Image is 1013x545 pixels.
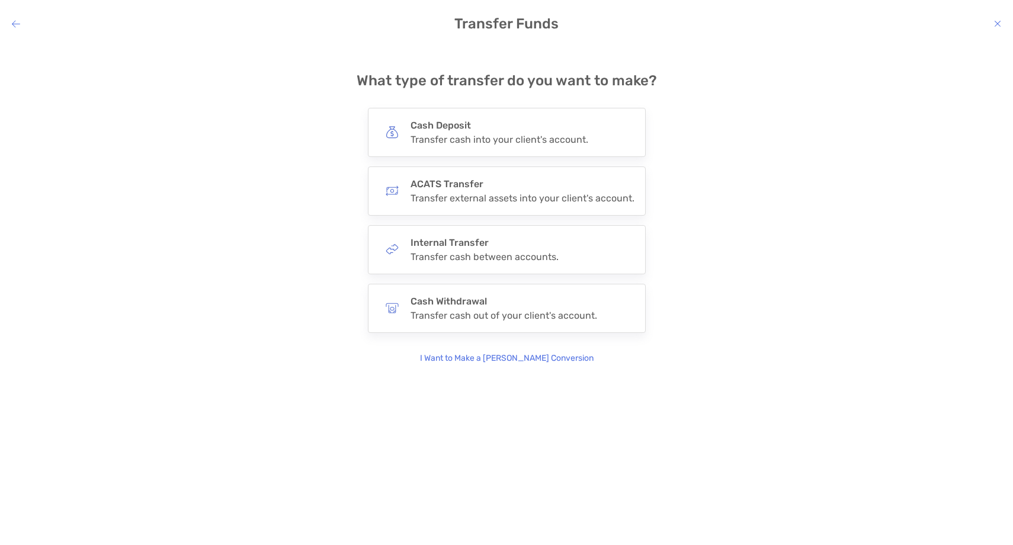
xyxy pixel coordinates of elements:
[420,352,594,365] p: I Want to Make a [PERSON_NAME] Conversion
[386,126,399,139] img: button icon
[386,302,399,315] img: button icon
[386,243,399,256] img: button icon
[411,178,634,190] h4: ACATS Transfer
[386,184,399,197] img: button icon
[411,120,588,131] h4: Cash Deposit
[411,193,634,204] div: Transfer external assets into your client's account.
[411,296,597,307] h4: Cash Withdrawal
[411,310,597,321] div: Transfer cash out of your client's account.
[411,134,588,145] div: Transfer cash into your client's account.
[411,237,559,248] h4: Internal Transfer
[411,251,559,262] div: Transfer cash between accounts.
[357,72,657,89] h4: What type of transfer do you want to make?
